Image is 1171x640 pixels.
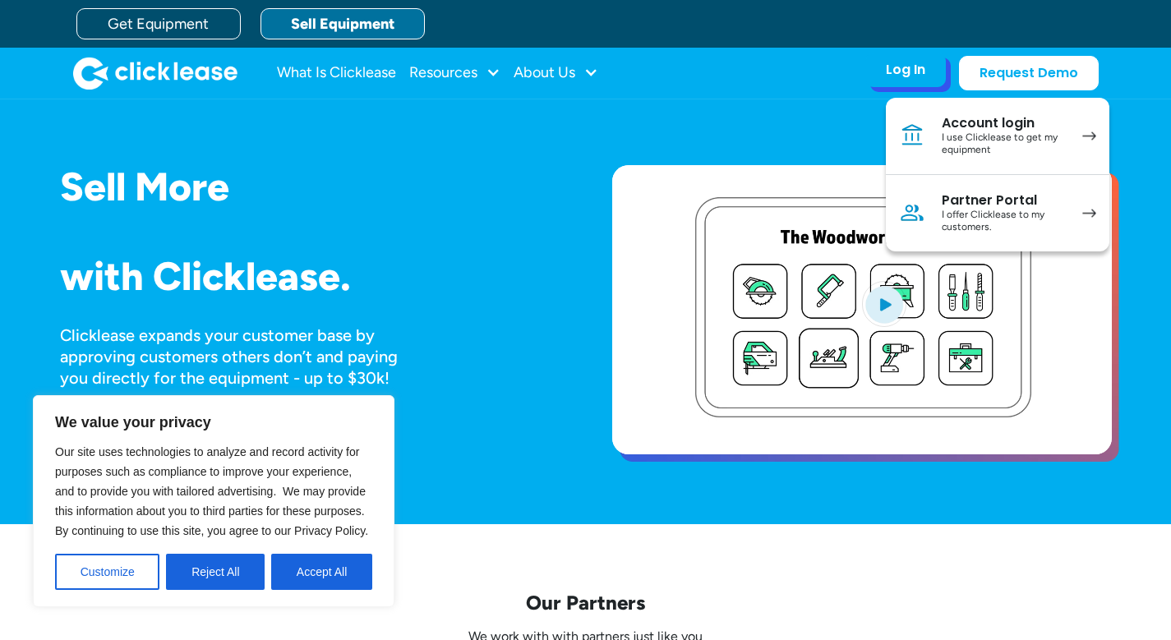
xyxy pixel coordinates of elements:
img: arrow [1082,131,1096,140]
img: arrow [1082,209,1096,218]
div: Log In [886,62,925,78]
button: Accept All [271,554,372,590]
span: Our site uses technologies to analyze and record activity for purposes such as compliance to impr... [55,445,368,537]
div: I offer Clicklease to my customers. [942,209,1066,234]
img: Bank icon [899,122,925,149]
button: Reject All [166,554,265,590]
a: Account loginI use Clicklease to get my equipment [886,98,1109,175]
button: Customize [55,554,159,590]
img: Blue play button logo on a light blue circular background [862,281,906,327]
div: I use Clicklease to get my equipment [942,131,1066,157]
a: Partner PortalI offer Clicklease to my customers. [886,175,1109,251]
a: Request Demo [959,56,1099,90]
a: home [73,57,237,90]
h1: Sell More [60,165,560,209]
img: Clicklease logo [73,57,237,90]
p: We value your privacy [55,412,372,432]
div: We value your privacy [33,395,394,607]
p: Our Partners [60,590,1112,615]
img: Person icon [899,200,925,226]
a: Get Equipment [76,8,241,39]
a: What Is Clicklease [277,57,396,90]
h1: with Clicklease. [60,255,560,298]
div: Resources [409,57,500,90]
div: Clicklease expands your customer base by approving customers others don’t and paying you directly... [60,325,428,389]
a: Sell Equipment [260,8,425,39]
a: open lightbox [612,165,1112,454]
nav: Log In [886,98,1109,251]
div: Partner Portal [942,192,1066,209]
div: About Us [514,57,598,90]
div: Account login [942,115,1066,131]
